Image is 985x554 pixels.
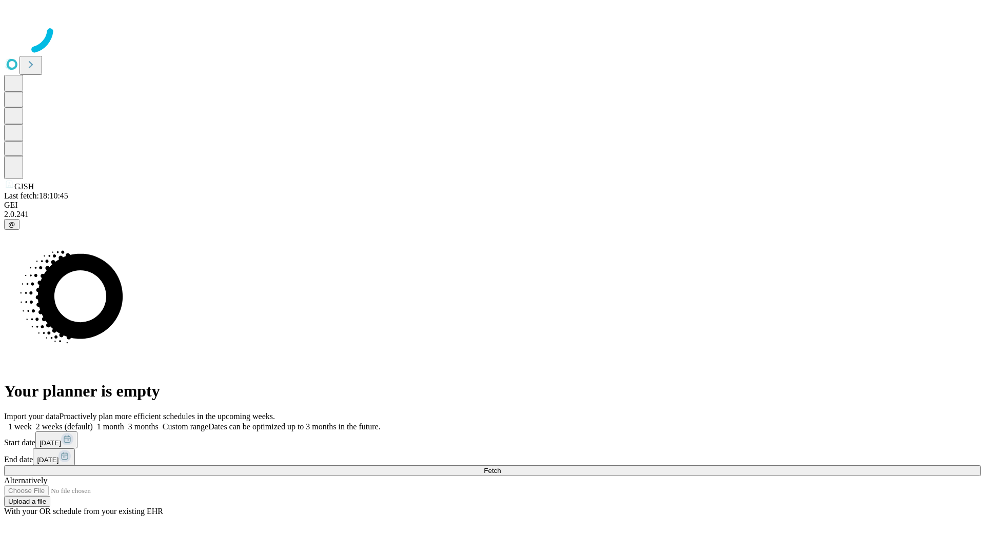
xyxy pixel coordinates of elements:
[208,422,380,431] span: Dates can be optimized up to 3 months in the future.
[163,422,208,431] span: Custom range
[4,382,981,401] h1: Your planner is empty
[4,201,981,210] div: GEI
[4,191,68,200] span: Last fetch: 18:10:45
[4,496,50,507] button: Upload a file
[36,422,93,431] span: 2 weeks (default)
[4,219,19,230] button: @
[60,412,275,421] span: Proactively plan more efficient schedules in the upcoming weeks.
[8,221,15,228] span: @
[35,431,77,448] button: [DATE]
[97,422,124,431] span: 1 month
[4,412,60,421] span: Import your data
[40,439,61,447] span: [DATE]
[4,431,981,448] div: Start date
[4,210,981,219] div: 2.0.241
[33,448,75,465] button: [DATE]
[4,476,47,485] span: Alternatively
[484,467,501,474] span: Fetch
[4,507,163,516] span: With your OR schedule from your existing EHR
[128,422,159,431] span: 3 months
[8,422,32,431] span: 1 week
[37,456,58,464] span: [DATE]
[4,448,981,465] div: End date
[14,182,34,191] span: GJSH
[4,465,981,476] button: Fetch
